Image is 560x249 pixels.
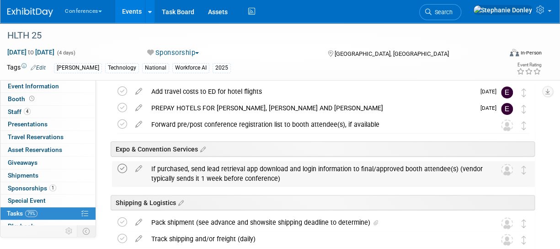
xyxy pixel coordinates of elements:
[501,119,513,131] img: Unassigned
[335,50,449,57] span: [GEOGRAPHIC_DATA], [GEOGRAPHIC_DATA]
[0,144,96,156] a: Asset Reservations
[213,63,231,73] div: 2025
[522,88,526,97] i: Move task
[522,166,526,174] i: Move task
[464,48,542,61] div: Event Format
[501,234,513,246] img: Unassigned
[0,195,96,207] a: Special Event
[8,197,46,204] span: Special Event
[520,49,542,56] div: In-Person
[131,218,147,227] a: edit
[432,9,453,16] span: Search
[131,104,147,112] a: edit
[147,117,483,132] div: Forward pre/post conference registration list to booth attendee(s), if available
[0,207,96,220] a: Tasks79%
[111,195,535,210] div: Shipping & Logistics
[147,161,483,186] div: If purchased, send lead retrieval app download and login information to final/approved booth atte...
[522,121,526,130] i: Move task
[480,105,501,111] span: [DATE]
[8,184,56,192] span: Sponsorships
[7,8,53,17] img: ExhibitDay
[56,50,75,56] span: (4 days)
[147,231,483,247] div: Track shipping and/or freight (daily)
[142,63,169,73] div: National
[131,165,147,173] a: edit
[8,120,48,128] span: Presentations
[8,133,64,141] span: Travel Reservations
[198,144,206,153] a: Edit sections
[131,87,147,96] a: edit
[176,198,184,207] a: Edit sections
[131,235,147,243] a: edit
[8,159,37,166] span: Giveaways
[7,48,55,56] span: [DATE] [DATE]
[0,131,96,143] a: Travel Reservations
[147,84,475,99] div: Add travel costs to ED for hotel flights
[501,103,513,115] img: Erin Anderson
[8,146,62,153] span: Asset Reservations
[522,219,526,228] i: Move task
[61,225,77,237] td: Personalize Event Tab Strip
[25,210,37,217] span: 79%
[8,222,34,230] span: Playbook
[473,5,533,15] img: Stephanie Donley
[24,108,31,115] span: 4
[0,80,96,92] a: Event Information
[8,82,59,90] span: Event Information
[501,164,513,176] img: Unassigned
[522,236,526,244] i: Move task
[8,172,38,179] span: Shipments
[131,120,147,129] a: edit
[0,220,96,233] a: Playbook
[419,4,461,20] a: Search
[4,27,496,44] div: HLTH 25
[0,157,96,169] a: Giveaways
[522,105,526,114] i: Move task
[27,95,36,102] span: Booth not reserved yet
[147,100,475,116] div: PREPAY HOTELS FOR [PERSON_NAME], [PERSON_NAME] AND [PERSON_NAME]
[0,169,96,182] a: Shipments
[517,63,541,67] div: Event Rating
[147,215,483,230] div: Pack shipment (see advance and showsite shipping deadline to determine)
[54,63,102,73] div: [PERSON_NAME]
[0,182,96,195] a: Sponsorships1
[172,63,209,73] div: Workforce AI
[31,65,46,71] a: Edit
[7,210,37,217] span: Tasks
[8,95,36,103] span: Booth
[105,63,139,73] div: Technology
[0,93,96,105] a: Booth
[49,184,56,191] span: 1
[0,106,96,118] a: Staff4
[480,88,501,95] span: [DATE]
[7,63,46,73] td: Tags
[501,217,513,229] img: Unassigned
[77,225,96,237] td: Toggle Event Tabs
[111,141,535,157] div: Expo & Convention Services
[0,118,96,130] a: Presentations
[510,49,519,56] img: Format-Inperson.png
[144,48,203,58] button: Sponsorship
[8,108,31,115] span: Staff
[501,87,513,98] img: Erin Anderson
[27,49,35,56] span: to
